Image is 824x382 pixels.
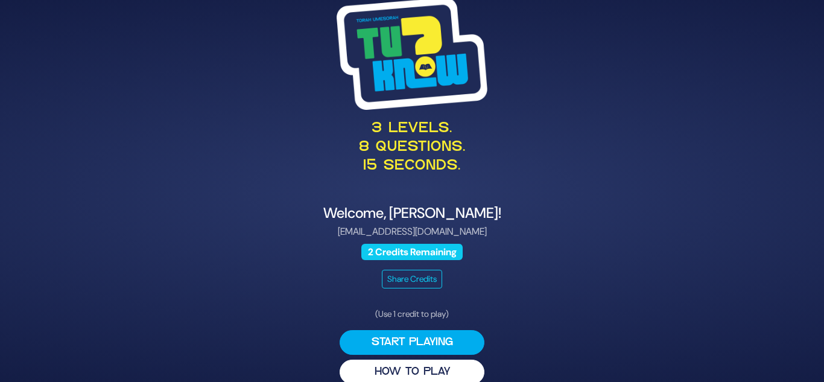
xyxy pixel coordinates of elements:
button: Share Credits [382,270,442,288]
span: 2 Credits Remaining [361,244,463,260]
p: [EMAIL_ADDRESS][DOMAIN_NAME] [118,224,706,239]
p: 3 levels. 8 questions. 15 seconds. [118,119,706,176]
button: Start Playing [340,330,484,355]
h4: Welcome, [PERSON_NAME]! [118,205,706,222]
p: (Use 1 credit to play) [340,308,484,320]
